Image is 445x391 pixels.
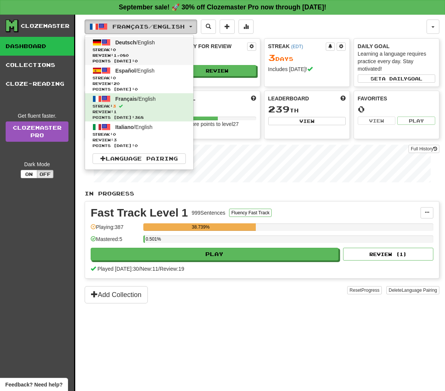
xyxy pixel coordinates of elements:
span: 0 [113,47,116,52]
button: Full History [409,145,439,153]
span: 3 [268,52,275,63]
span: Points [DATE]: 368 [93,115,186,120]
span: Deutsch [115,39,136,45]
button: Review [178,65,256,76]
button: ResetProgress [347,286,381,294]
span: / English [115,96,156,102]
span: Streak: [93,103,186,109]
div: th [268,105,346,114]
button: Off [37,170,53,178]
span: / [158,266,160,272]
span: / English [115,39,155,45]
span: / [139,266,140,272]
div: Daily Goal [358,42,435,50]
span: 0 [113,132,116,136]
a: (EDT) [291,44,303,49]
div: 0 [358,105,435,114]
button: Play [397,117,435,125]
button: Review (1) [343,248,433,261]
div: Favorites [358,95,435,102]
button: View [268,117,346,125]
span: Français / English [112,23,185,30]
button: Add sentence to collection [220,20,235,34]
span: 0 [113,76,116,80]
span: 3 [113,104,116,108]
span: Points [DATE]: 0 [93,58,186,64]
a: Deutsch/EnglishStreak:0 Review:1,080Points [DATE]:0 [85,37,193,65]
button: Add Collection [85,286,148,303]
span: Leaderboard [268,95,309,102]
div: 1 [178,53,256,62]
div: Clozemaster [21,22,70,30]
span: Streak: [93,132,186,137]
span: Progress [361,288,380,293]
button: Play [91,248,339,261]
span: 239 [268,104,290,114]
span: This week in points, UTC [340,95,346,102]
button: View [358,117,396,125]
button: Seta dailygoal [358,74,435,83]
span: Review: 19 [159,266,184,272]
div: Streak [268,42,326,50]
a: Italiano/EnglishStreak:0 Review:3Points [DATE]:0 [85,121,193,150]
span: Review: 20 [93,81,186,86]
span: Streak: [93,75,186,81]
button: More stats [238,20,254,34]
div: 26 [178,105,256,114]
div: Dark Mode [6,161,68,168]
button: Français/English [85,20,197,34]
strong: September sale! 🚀 30% off Clozemaster Pro now through [DATE]! [119,3,327,11]
span: / English [115,124,153,130]
span: Review: 3 [93,137,186,143]
div: Includes [DATE]! [268,65,346,73]
div: Ready for Review [178,42,247,50]
span: Italiano [115,124,134,130]
a: Français/EnglishStreak:3 Review:1Points [DATE]:368 [85,93,193,121]
p: In Progress [85,190,439,197]
div: Day s [268,53,346,63]
span: Español [115,68,136,74]
span: Points [DATE]: 0 [93,143,186,149]
span: Review: 1,080 [93,53,186,58]
button: Search sentences [201,20,216,34]
div: 38.739% [146,223,255,231]
div: Learning a language requires practice every day. Stay motivated! [358,50,435,73]
span: / English [115,68,155,74]
span: New: 11 [140,266,158,272]
div: Fast Track Level 1 [91,207,188,218]
span: a daily [382,76,407,81]
div: Playing: 387 [91,223,140,236]
a: Language Pairing [93,153,186,164]
span: Points [DATE]: 0 [93,86,186,92]
span: Review: 1 [93,109,186,115]
a: ClozemasterPro [6,121,68,142]
div: Mastered: 5 [91,235,140,248]
button: On [21,170,37,178]
span: Score more points to level up [251,95,256,102]
span: Streak: [93,47,186,53]
div: Get fluent faster. [6,112,68,120]
button: Fluency Fast Track [229,209,272,217]
a: Español/EnglishStreak:0 Review:20Points [DATE]:0 [85,65,193,93]
div: 999 Sentences [192,209,226,217]
button: DeleteLanguage Pairing [386,286,439,294]
span: Français [115,96,137,102]
span: Open feedback widget [5,381,62,388]
span: Played [DATE]: 30 [97,266,139,272]
div: 260 more points to level 27 [178,120,256,128]
span: Language Pairing [402,288,437,293]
